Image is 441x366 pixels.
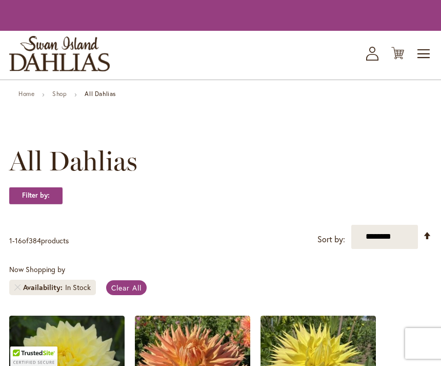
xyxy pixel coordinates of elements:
span: Now Shopping by [9,264,65,274]
span: All Dahlias [9,146,137,177]
span: 16 [15,236,22,245]
strong: Filter by: [9,187,63,204]
span: Clear All [111,283,142,293]
label: Sort by: [317,230,345,249]
iframe: Launch Accessibility Center [8,330,36,358]
div: In Stock [65,282,91,293]
a: store logo [9,36,110,71]
a: Home [18,90,34,98]
span: 384 [29,236,41,245]
span: 1 [9,236,12,245]
span: Availability [23,282,65,293]
a: Shop [52,90,67,98]
p: - of products [9,233,69,249]
a: Clear All [106,280,147,295]
strong: All Dahlias [85,90,116,98]
a: Remove Availability In Stock [14,284,21,291]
